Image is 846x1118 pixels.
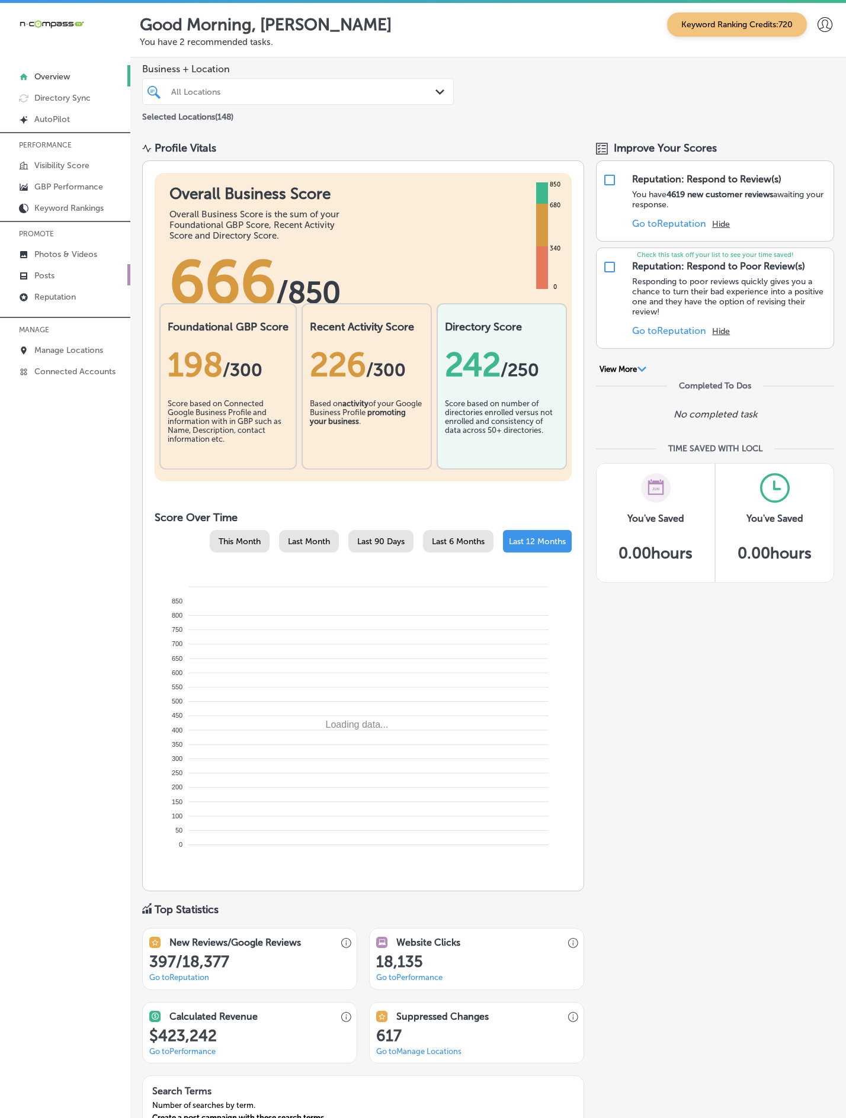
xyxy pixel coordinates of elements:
a: Go toReputation [149,973,209,982]
h3: New Reviews/Google Reviews [169,937,301,948]
p: Overview [34,72,70,82]
div: 340 [547,244,563,253]
p: Manage Locations [34,345,103,355]
button: Hide [712,326,730,336]
div: Profile Vitals [155,142,216,155]
tspan: 850 [172,597,182,605]
div: Completed To Dos [679,381,751,391]
div: 226 [310,345,424,384]
h1: $ 423,242 [149,1027,350,1045]
p: Responding to poor reviews quickly gives you a chance to turn their bad experience into a positiv... [632,277,828,317]
span: 666 [169,247,276,318]
span: Last 90 Days [357,536,405,547]
span: /250 [501,359,539,381]
h1: Overall Business Score [169,185,347,203]
div: Score based on number of directories enrolled versus not enrolled and consistency of data across ... [445,399,559,458]
tspan: 550 [172,683,182,690]
tspan: 0 [179,841,182,848]
span: This Month [219,536,261,547]
p: Check this task off your list to see your time saved! [597,251,834,259]
a: Go toManage Locations [376,1047,462,1056]
div: Reputation: Respond to Review(s) [632,174,781,185]
h2: Directory Score [445,320,559,333]
tspan: 300 [172,755,182,762]
a: Go toPerformance [376,973,443,982]
span: Keyword Ranking Credits: 720 [667,12,807,37]
h2: Recent Activity Score [310,320,424,333]
tspan: 750 [172,626,182,633]
span: Last 6 Months [432,536,485,547]
tspan: 100 [172,812,182,820]
div: All Locations [171,86,437,97]
tspan: 650 [172,655,182,662]
span: Improve Your Scores [614,142,717,155]
div: Overall Business Score is the sum of your Foundational GBP Score, Recent Activity Score and Direc... [169,209,347,241]
text: Loading data... [326,719,389,730]
p: You have awaiting your response. [632,189,828,210]
h3: Search Terms [143,1076,335,1100]
p: GBP Performance [34,182,103,192]
h2: Score Over Time [155,511,572,524]
h2: Foundational GBP Score [168,320,289,333]
strong: 4619 new customer reviews [666,189,773,200]
p: AutoPilot [34,114,70,124]
tspan: 500 [172,698,182,705]
h3: You've Saved [746,513,803,524]
div: Based on of your Google Business Profile . [310,399,424,458]
h3: Website Clicks [396,937,460,948]
div: 242 [445,345,559,384]
div: 850 [547,180,563,189]
tspan: 150 [172,798,182,805]
span: /300 [366,359,406,381]
h3: You've Saved [627,513,684,524]
tspan: 600 [172,669,182,676]
div: Number of searches by term. [143,1101,335,1113]
p: No completed task [674,409,757,420]
h5: 0.00 hours [738,544,812,563]
a: Go toReputation [632,325,706,336]
p: Posts [34,271,55,281]
p: Photos & Videos [34,249,97,259]
button: View More [596,364,650,375]
a: Go toPerformance [149,1047,216,1056]
tspan: 800 [172,612,182,619]
p: Visibility Score [34,160,89,171]
p: Keyword Rankings [34,203,104,213]
h5: 0.00 hours [619,544,693,563]
h3: Suppressed Changes [396,1011,489,1022]
h1: 18,135 [376,953,577,971]
a: Go toReputation [632,218,706,229]
tspan: 250 [172,769,182,776]
span: Last Month [288,536,330,547]
div: 0 [551,282,559,292]
b: promoting your business [310,408,406,426]
p: Connected Accounts [34,367,116,377]
p: Directory Sync [34,93,91,103]
div: TIME SAVED WITH LOCL [668,444,762,454]
tspan: 50 [175,827,182,834]
img: 660ab0bf-5cc7-4cb8-ba1c-48b5ae0f18e60NCTV_CLogo_TV_Black_-500x88.png [19,18,84,30]
tspan: 400 [172,727,182,734]
div: 198 [168,345,289,384]
div: 680 [547,201,563,210]
div: Score based on Connected Google Business Profile and information with in GBP such as Name, Descri... [168,399,289,458]
h1: 617 [376,1027,577,1045]
p: Good Morning, [PERSON_NAME] [140,15,392,34]
p: You have 2 recommended tasks. [140,37,837,47]
p: Selected Locations ( 148 ) [142,107,233,122]
b: activity [342,399,368,408]
tspan: 350 [172,741,182,748]
tspan: 450 [172,712,182,719]
div: Top Statistics [155,903,219,916]
span: / 850 [276,275,341,310]
h1: 397/18,377 [149,953,350,971]
tspan: 200 [172,783,182,791]
span: Last 12 Months [509,536,566,547]
p: Reputation [34,292,76,302]
span: / 300 [223,359,262,381]
div: Reputation: Respond to Poor Review(s) [632,261,805,272]
h3: Calculated Revenue [169,1011,258,1022]
button: Hide [712,219,730,229]
tspan: 700 [172,640,182,647]
span: Business + Location [142,63,454,75]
